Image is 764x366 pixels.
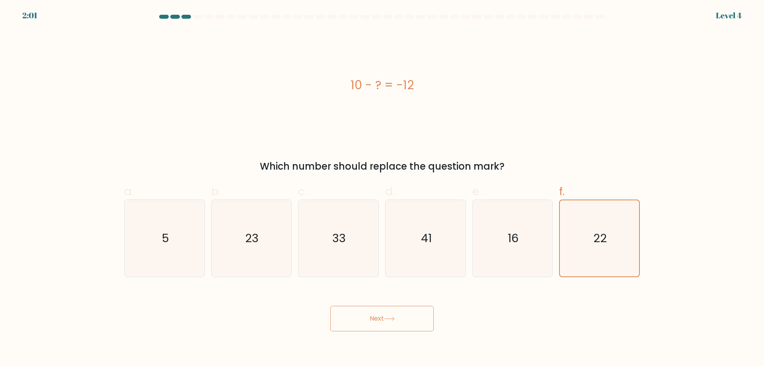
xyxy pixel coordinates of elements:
[124,184,134,199] span: a.
[385,184,395,199] span: d.
[508,230,518,246] text: 16
[129,159,635,174] div: Which number should replace the question mark?
[716,10,742,22] div: Level 4
[22,10,37,22] div: 2:01
[298,184,307,199] span: c.
[333,230,346,246] text: 33
[211,184,221,199] span: b.
[594,230,607,246] text: 22
[421,230,432,246] text: 41
[162,230,169,246] text: 5
[472,184,481,199] span: e.
[330,306,434,331] button: Next
[246,230,259,246] text: 23
[559,184,565,199] span: f.
[124,76,640,94] div: 10 - ? = -12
